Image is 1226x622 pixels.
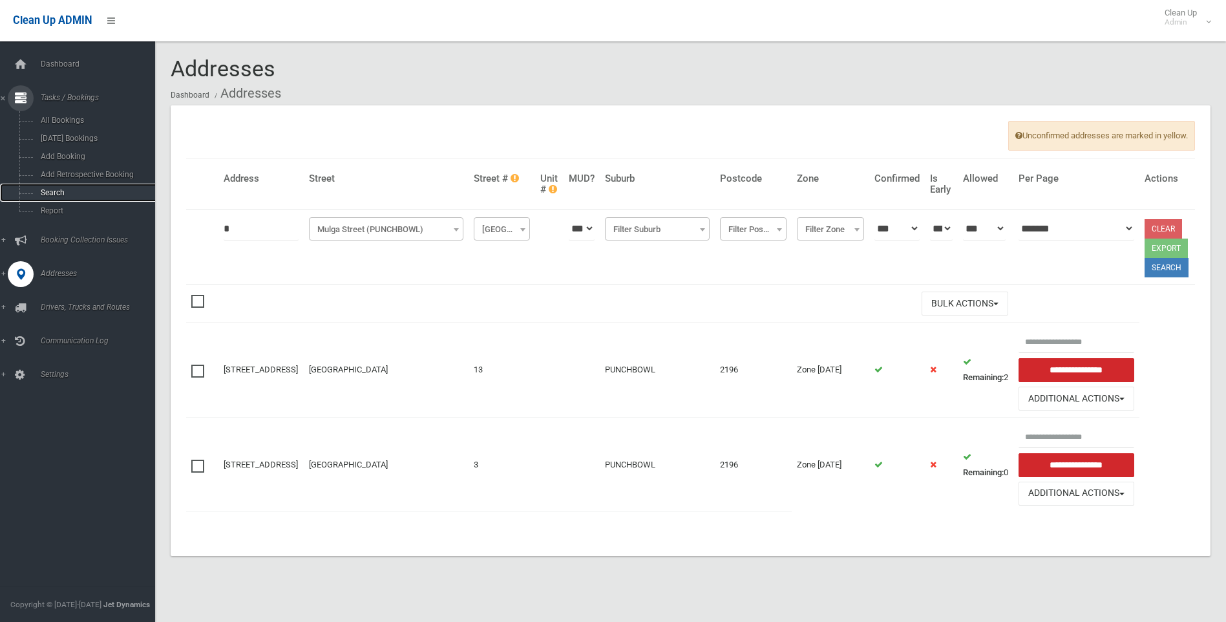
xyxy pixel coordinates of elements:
[224,173,299,184] h4: Address
[715,418,792,512] td: 2196
[600,418,715,512] td: PUNCHBOWL
[37,303,165,312] span: Drivers, Trucks and Routes
[309,217,464,241] span: Mulga Street (PUNCHBOWL)
[171,56,275,81] span: Addresses
[37,152,154,161] span: Add Booking
[569,173,595,184] h4: MUD?
[37,134,154,143] span: [DATE] Bookings
[37,235,165,244] span: Booking Collection Issues
[37,170,154,179] span: Add Retrospective Booking
[608,220,706,239] span: Filter Suburb
[1145,239,1188,258] button: Export
[600,323,715,418] td: PUNCHBOWL
[1145,173,1190,184] h4: Actions
[1019,387,1134,411] button: Additional Actions
[171,91,209,100] a: Dashboard
[224,365,298,374] a: [STREET_ADDRESS]
[792,323,869,418] td: Zone [DATE]
[1019,482,1134,506] button: Additional Actions
[797,173,864,184] h4: Zone
[1019,173,1134,184] h4: Per Page
[958,323,1013,418] td: 2
[723,220,783,239] span: Filter Postcode
[211,81,281,105] li: Addresses
[474,173,530,184] h4: Street #
[224,460,298,469] a: [STREET_ADDRESS]
[469,323,535,418] td: 13
[720,173,787,184] h4: Postcode
[792,418,869,512] td: Zone [DATE]
[540,173,558,195] h4: Unit #
[715,323,792,418] td: 2196
[13,14,92,27] span: Clean Up ADMIN
[1145,258,1189,277] button: Search
[37,116,154,125] span: All Bookings
[312,220,461,239] span: Mulga Street (PUNCHBOWL)
[103,600,150,609] strong: Jet Dynamics
[1008,121,1195,151] span: Unconfirmed addresses are marked in yellow.
[605,217,710,241] span: Filter Suburb
[304,418,469,512] td: [GEOGRAPHIC_DATA]
[37,269,165,278] span: Addresses
[37,206,154,215] span: Report
[1158,8,1210,27] span: Clean Up
[963,372,1004,382] strong: Remaining:
[963,467,1004,477] strong: Remaining:
[37,336,165,345] span: Communication Log
[800,220,861,239] span: Filter Zone
[37,93,165,102] span: Tasks / Bookings
[10,600,101,609] span: Copyright © [DATE]-[DATE]
[477,220,527,239] span: Filter Street #
[37,370,165,379] span: Settings
[963,173,1008,184] h4: Allowed
[605,173,710,184] h4: Suburb
[874,173,920,184] h4: Confirmed
[474,217,530,241] span: Filter Street #
[37,188,154,197] span: Search
[797,217,864,241] span: Filter Zone
[1165,17,1197,27] small: Admin
[469,418,535,512] td: 3
[720,217,787,241] span: Filter Postcode
[304,323,469,418] td: [GEOGRAPHIC_DATA]
[37,59,165,69] span: Dashboard
[922,292,1008,316] button: Bulk Actions
[930,173,953,195] h4: Is Early
[958,418,1013,512] td: 0
[1145,219,1182,239] a: Clear
[309,173,464,184] h4: Street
